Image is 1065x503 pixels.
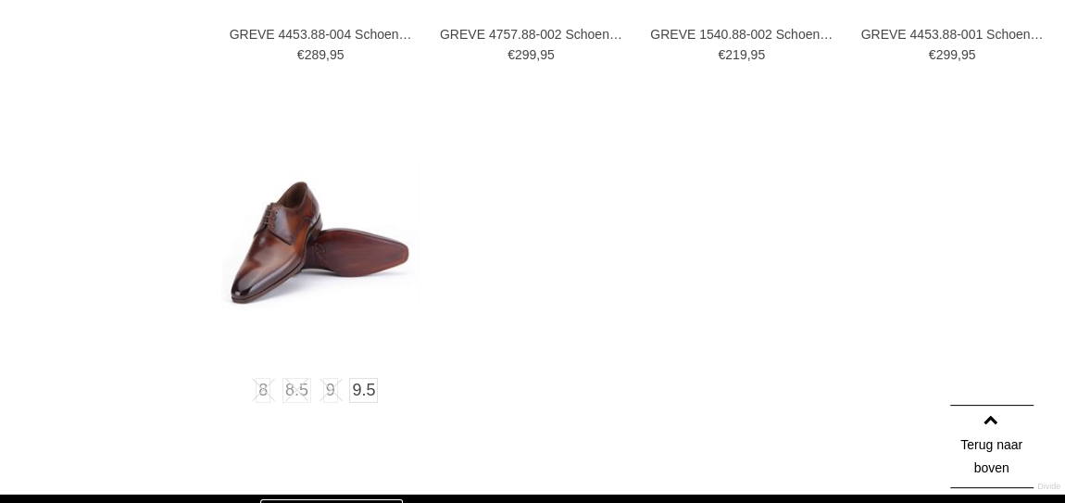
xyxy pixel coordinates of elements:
a: GREVE 4757.88-002 Schoenen [440,26,622,43]
span: 95 [750,47,765,62]
a: GREVE 1540.88-002 Schoenen [650,26,833,43]
span: 299 [935,47,957,62]
span: , [746,47,750,62]
span: € [507,47,515,62]
span: , [958,47,961,62]
a: GREVE 4453.88-001 Schoenen [860,26,1043,43]
span: , [326,47,330,62]
span: , [536,47,540,62]
span: 219 [725,47,746,62]
span: 95 [540,47,555,62]
span: 289 [305,47,326,62]
a: Terug naar boven [950,405,1034,488]
span: 299 [515,47,536,62]
img: GREVE 4197.88-001 Schoenen [221,161,420,309]
a: GREVE 4453.88-004 Schoenen [230,26,412,43]
span: 95 [961,47,976,62]
span: € [297,47,305,62]
span: € [929,47,936,62]
span: 95 [330,47,345,62]
span: € [718,47,725,62]
a: 9.5 [349,378,378,403]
